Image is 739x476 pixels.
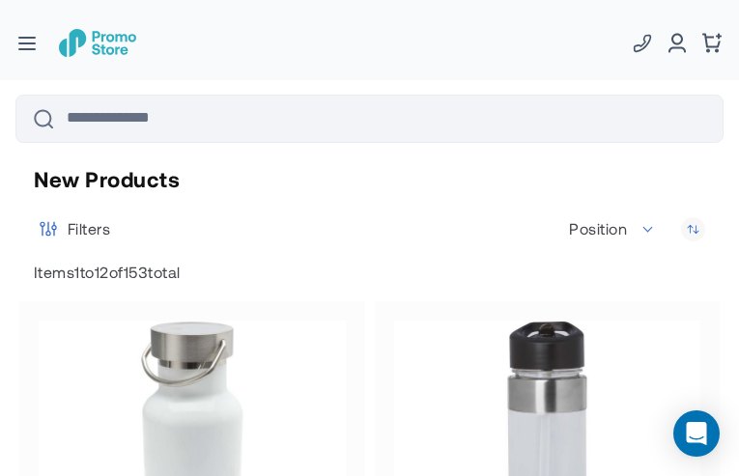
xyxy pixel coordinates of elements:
a: Phone [631,32,654,55]
p: Items to of total [34,263,705,282]
div: Open Intercom Messenger [673,410,720,457]
span: 1 [74,263,79,281]
strong: Filters [68,219,110,238]
span: 12 [95,263,109,281]
a: store logo [59,29,136,56]
a: Set Descending Direction [681,217,705,241]
h1: New Products [34,168,705,190]
span: Position [569,219,627,238]
button: Search [20,96,67,142]
span: 153 [124,263,148,281]
span: Position [558,210,667,248]
img: Promotional Merchandise [59,29,136,56]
